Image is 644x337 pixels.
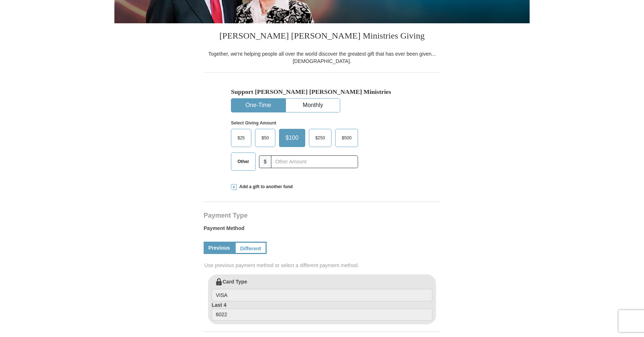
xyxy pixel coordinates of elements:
h4: Payment Type [204,213,440,218]
input: Card Type [212,289,432,301]
button: One-Time [231,99,285,112]
div: Together, we're helping people all over the world discover the greatest gift that has ever been g... [204,50,440,65]
span: $250 [312,132,329,143]
input: Last 4 [212,309,432,321]
span: $ [259,155,271,168]
label: Last 4 [212,301,432,321]
h5: Support [PERSON_NAME] [PERSON_NAME] Ministries [231,88,413,96]
input: Other Amount [271,155,358,168]
span: Add a gift to another fund [237,184,293,190]
span: $100 [282,132,302,143]
label: Payment Method [204,225,440,235]
span: $25 [234,132,248,143]
strong: Select Giving Amount [231,120,276,126]
label: Card Type [212,278,432,301]
span: $50 [258,132,272,143]
span: Other [234,156,253,167]
a: Previous [204,242,235,254]
button: Monthly [286,99,340,112]
span: Use previous payment method or select a different payment method. [204,262,441,269]
h3: [PERSON_NAME] [PERSON_NAME] Ministries Giving [204,23,440,50]
a: Different [235,242,267,254]
span: $500 [338,132,355,143]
